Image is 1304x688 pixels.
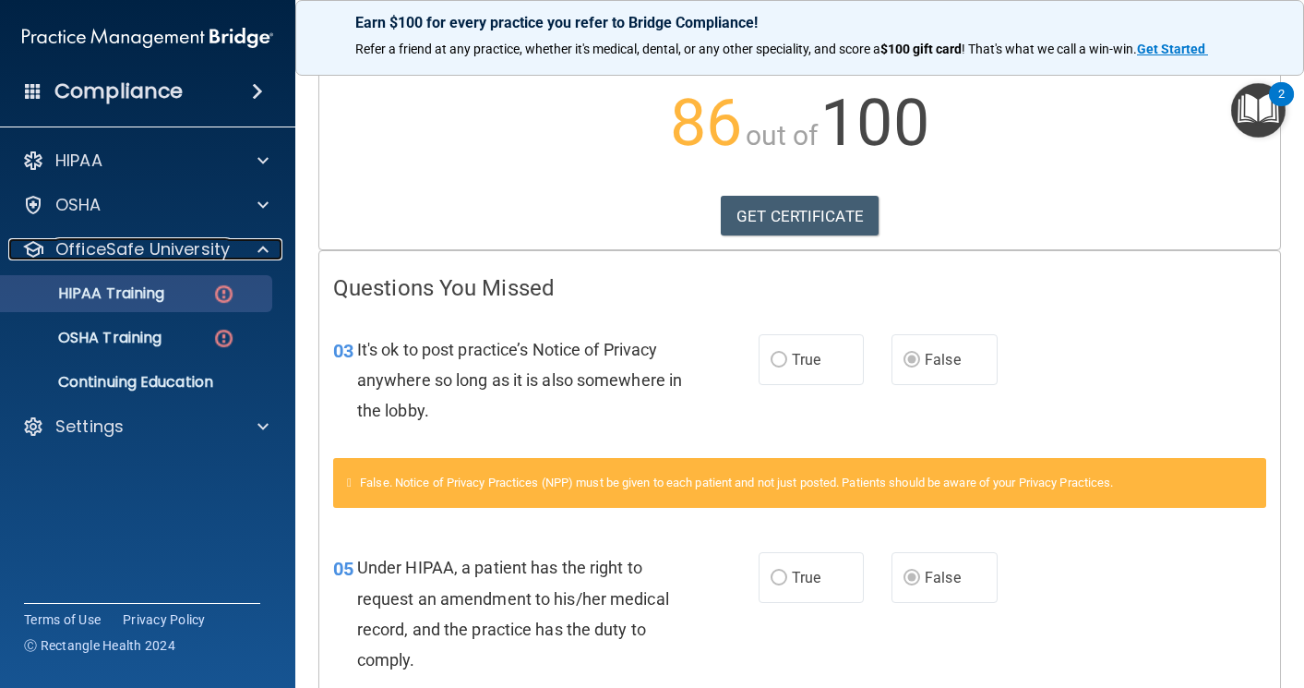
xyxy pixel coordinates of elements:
span: 05 [333,558,353,580]
span: True [792,569,820,586]
span: 03 [333,340,353,362]
h4: Compliance [54,78,183,104]
p: Earn $100 for every practice you refer to Bridge Compliance! [355,14,1244,31]
a: HIPAA [22,150,269,172]
a: Terms of Use [24,610,101,629]
img: danger-circle.6113f641.png [212,327,235,350]
p: OfficeSafe University [55,238,230,260]
a: Privacy Policy [123,610,206,629]
input: False [903,354,920,368]
a: GET CERTIFICATE [721,196,879,236]
input: True [771,354,787,368]
span: Under HIPAA, a patient has the right to request an amendment to his/her medical record, and the p... [357,558,669,670]
span: False. Notice of Privacy Practices (NPP) must be given to each patient and not just posted. Patie... [360,476,1113,489]
div: 2 [1278,94,1285,118]
span: 86 [670,85,742,161]
p: OSHA [55,194,102,216]
a: Settings [22,416,269,438]
span: Refer a friend at any practice, whether it's medical, dental, or any other speciality, and score a [355,42,880,56]
p: OSHA Training [12,329,162,347]
p: Continuing Education [12,373,264,392]
input: False [903,572,920,585]
span: True [792,351,820,368]
a: OSHA [22,194,269,216]
a: OfficeSafe University [22,238,269,260]
strong: $100 gift card [880,42,962,56]
p: Settings [55,416,124,438]
span: False [925,569,961,586]
span: False [925,351,961,368]
p: HIPAA Training [12,284,164,303]
h4: Questions You Missed [333,276,1266,300]
span: out of [746,119,819,151]
input: True [771,572,787,585]
img: danger-circle.6113f641.png [212,283,235,306]
button: Open Resource Center, 2 new notifications [1231,83,1286,138]
span: It's ok to post practice’s Notice of Privacy anywhere so long as it is also somewhere in the lobby. [357,340,682,420]
img: PMB logo [22,19,273,56]
strong: Get Started [1137,42,1205,56]
span: 100 [820,85,928,161]
a: Get Started [1137,42,1208,56]
span: ! That's what we call a win-win. [962,42,1137,56]
span: Ⓒ Rectangle Health 2024 [24,636,175,655]
p: HIPAA [55,150,102,172]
